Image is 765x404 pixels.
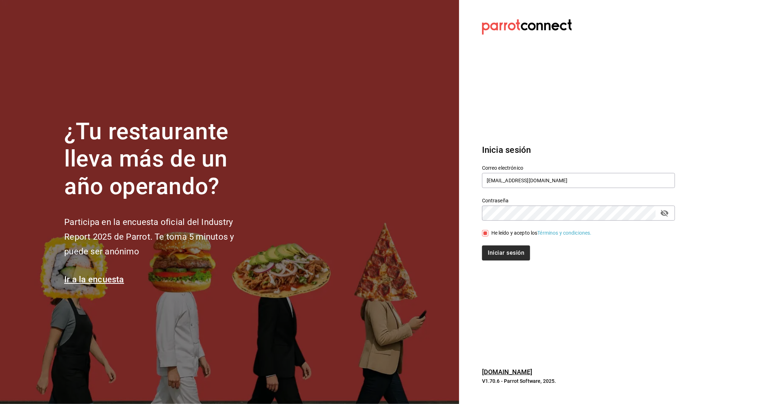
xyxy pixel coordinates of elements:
[482,198,675,203] label: Contraseña
[482,173,675,188] input: Ingresa tu correo electrónico
[538,230,592,236] a: Términos y condiciones.
[64,118,258,201] h1: ¿Tu restaurante lleva más de un año operando?
[482,144,675,156] h3: Inicia sesión
[64,215,258,259] h2: Participa en la encuesta oficial del Industry Report 2025 de Parrot. Te toma 5 minutos y puede se...
[491,229,592,237] div: He leído y acepto los
[482,165,675,170] label: Correo electrónico
[482,377,675,385] p: V1.70.6 - Parrot Software, 2025.
[482,368,533,376] a: [DOMAIN_NAME]
[64,274,124,285] a: Ir a la encuesta
[658,207,671,219] button: passwordField
[482,245,530,260] button: Iniciar sesión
